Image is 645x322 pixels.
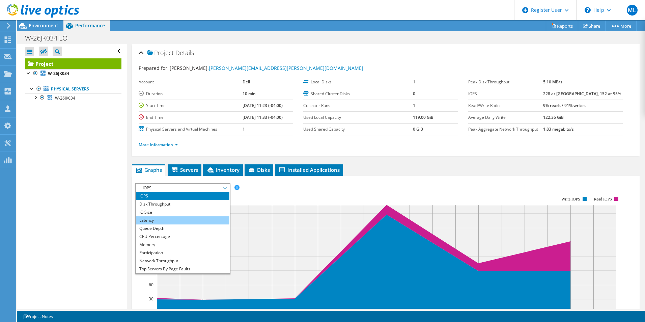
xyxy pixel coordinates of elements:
[627,5,638,16] span: ML
[413,79,415,85] b: 1
[578,21,606,31] a: Share
[561,197,580,202] text: Write IOPS
[585,7,591,13] svg: \n
[413,126,423,132] b: 0 GiB
[136,249,229,257] li: Participation
[136,265,229,273] li: Top Servers By Page Faults
[25,58,121,69] a: Project
[55,95,75,101] span: W-26JK034
[605,21,637,31] a: More
[206,166,240,173] span: Inventory
[243,114,283,120] b: [DATE] 11:33 (-04:00)
[468,114,543,121] label: Average Daily Write
[303,79,413,85] label: Local Disks
[413,103,415,108] b: 1
[209,65,363,71] a: [PERSON_NAME][EMAIL_ADDRESS][PERSON_NAME][DOMAIN_NAME]
[25,85,121,93] a: Physical Servers
[139,90,243,97] label: Duration
[139,184,226,192] span: IOPS
[543,103,586,108] b: 9% reads / 91% writes
[136,216,229,224] li: Latency
[303,114,413,121] label: Used Local Capacity
[136,208,229,216] li: IO Size
[303,90,413,97] label: Shared Cluster Disks
[136,224,229,233] li: Queue Depth
[25,69,121,78] a: W-26JK034
[136,200,229,208] li: Disk Throughput
[546,21,578,31] a: Reports
[135,166,162,173] span: Graphs
[243,103,283,108] b: [DATE] 11:23 (-04:00)
[468,126,543,133] label: Peak Aggregate Network Throughput
[139,65,169,71] label: Prepared for:
[243,91,256,97] b: 10 min
[22,34,78,42] h1: W-26JK034 LO
[594,197,612,202] text: Read IOPS
[248,166,270,173] span: Disks
[278,166,340,173] span: Installed Applications
[136,233,229,241] li: CPU Percentage
[139,114,243,121] label: End Time
[147,50,174,56] span: Project
[139,79,243,85] label: Account
[468,90,543,97] label: IOPS
[136,241,229,249] li: Memory
[29,22,58,29] span: Environment
[171,166,198,173] span: Servers
[468,102,543,109] label: Read/Write Ratio
[18,312,58,321] a: Project Notes
[303,102,413,109] label: Collector Runs
[149,296,153,302] text: 30
[243,79,250,85] b: Dell
[543,79,562,85] b: 5.10 MB/s
[413,91,415,97] b: 0
[468,79,543,85] label: Peak Disk Throughput
[543,114,564,120] b: 122.36 GiB
[413,114,433,120] b: 119.00 GiB
[170,65,363,71] span: [PERSON_NAME],
[25,93,121,102] a: W-26JK034
[139,126,243,133] label: Physical Servers and Virtual Machines
[139,142,178,147] a: More Information
[136,257,229,265] li: Network Throughput
[75,22,105,29] span: Performance
[243,126,245,132] b: 1
[149,282,153,288] text: 60
[543,91,621,97] b: 228 at [GEOGRAPHIC_DATA], 152 at 95%
[303,126,413,133] label: Used Shared Capacity
[543,126,574,132] b: 1.83 megabits/s
[175,49,194,57] span: Details
[48,71,69,76] b: W-26JK034
[136,192,229,200] li: IOPS
[139,102,243,109] label: Start Time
